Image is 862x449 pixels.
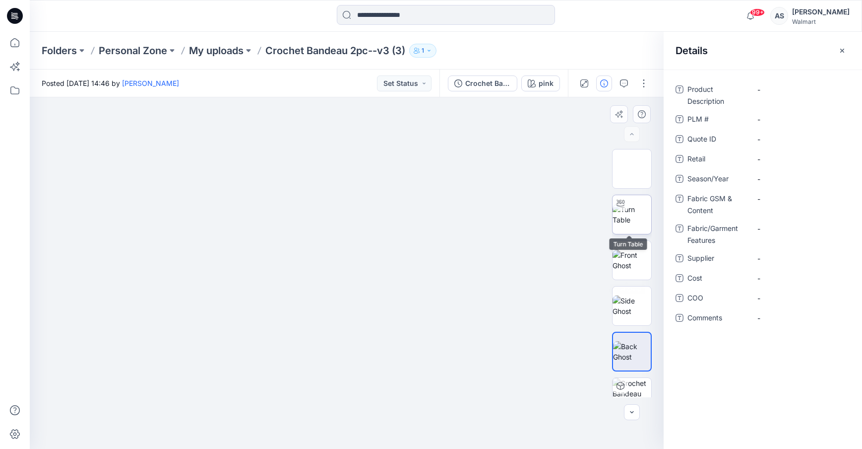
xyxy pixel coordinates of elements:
[596,75,612,91] button: Details
[687,292,747,306] span: COO
[757,154,844,164] span: -
[613,341,651,362] img: Back Ghost
[676,45,708,57] h2: Details
[757,134,844,145] span: -
[687,272,747,286] span: Cost
[613,378,651,417] img: Crochet Bandeau 2pc--v3 (3) pink
[757,253,844,264] span: -
[42,44,77,58] a: Folders
[792,18,850,25] div: Walmart
[409,44,436,58] button: 1
[687,83,747,107] span: Product Description
[757,174,844,184] span: -
[757,194,844,204] span: -
[792,6,850,18] div: [PERSON_NAME]
[448,75,517,91] button: Crochet Bandeau 2pc--v3 (3)
[99,44,167,58] a: Personal Zone
[757,224,844,234] span: -
[687,312,747,326] span: Comments
[613,250,651,271] img: Front Ghost
[757,293,844,303] span: -
[613,296,651,316] img: Side Ghost
[770,7,788,25] div: AS
[757,313,844,323] span: -
[687,223,747,246] span: Fabric/Garment Features
[687,153,747,167] span: Retail
[757,84,844,95] span: -
[687,252,747,266] span: Supplier
[613,204,651,225] img: Turn Table
[757,273,844,284] span: -
[189,44,244,58] a: My uploads
[750,8,765,16] span: 99+
[539,78,554,89] div: pink
[122,79,179,87] a: [PERSON_NAME]
[687,113,747,127] span: PLM #
[687,173,747,187] span: Season/Year
[521,75,560,91] button: pink
[687,193,747,217] span: Fabric GSM & Content
[465,78,511,89] div: Crochet Bandeau 2pc--v3 (3)
[687,133,747,147] span: Quote ID
[422,45,424,56] p: 1
[265,44,405,58] p: Crochet Bandeau 2pc--v3 (3)
[42,78,179,88] span: Posted [DATE] 14:46 by
[757,114,844,125] span: -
